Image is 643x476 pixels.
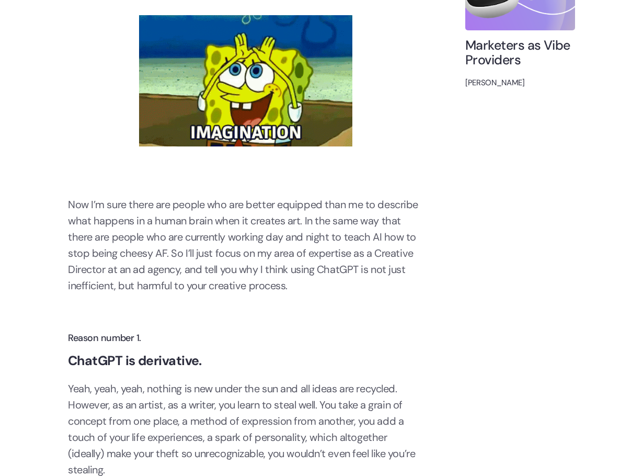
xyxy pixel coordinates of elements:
div: [PERSON_NAME] [465,75,575,90]
h4: Reason number 1. [68,331,423,346]
p: ‍ [68,170,423,186]
h4: Marketers as Vibe Providers [465,38,575,67]
p: Now I’m sure there are people who are better equipped than me to describe what happens in a human... [68,197,423,294]
p: ‍ [68,304,423,321]
strong: ChatGPT is derivative. [68,352,202,369]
